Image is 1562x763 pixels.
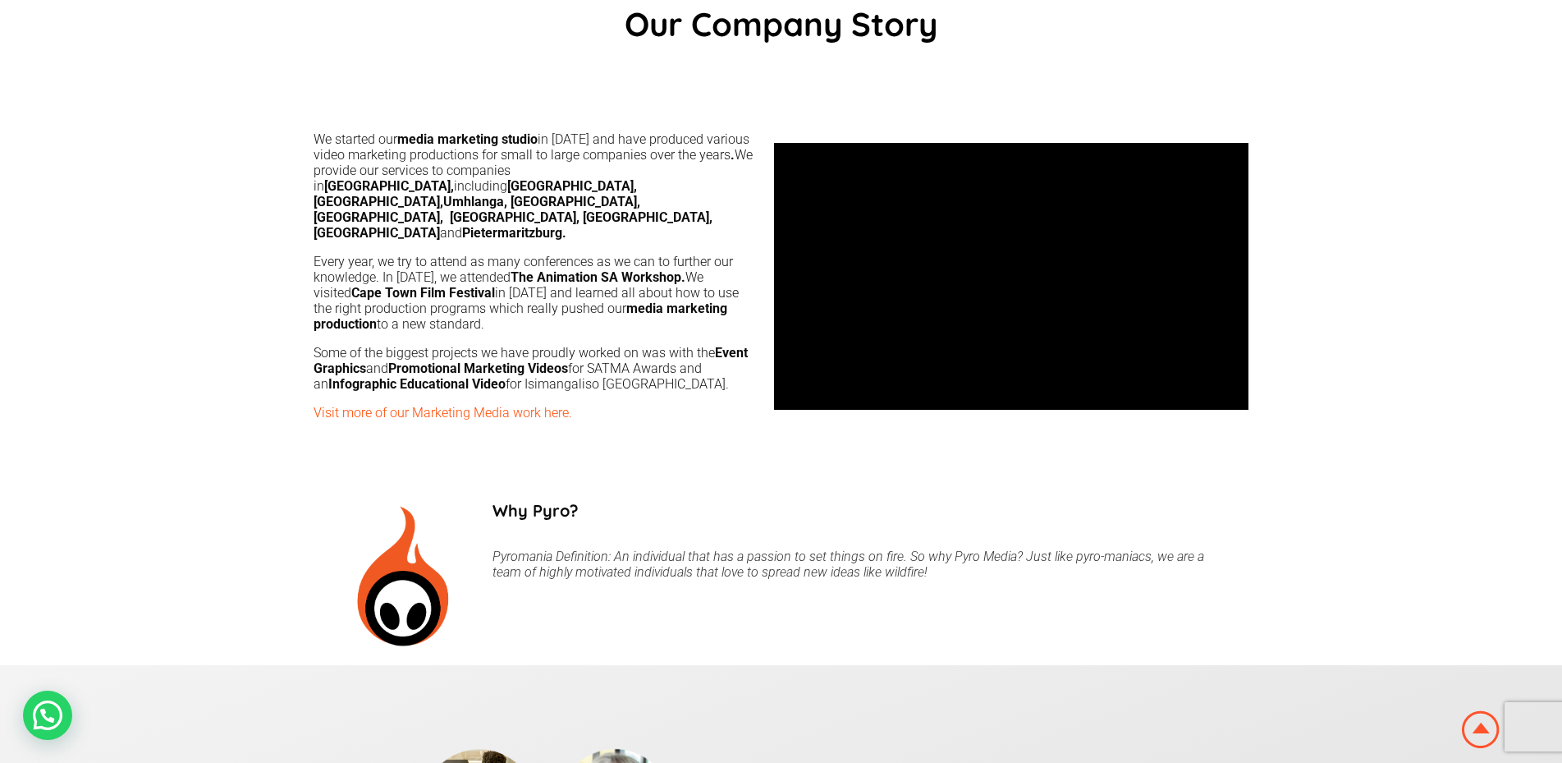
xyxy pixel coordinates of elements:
img: Animation Studio South Africa [1459,708,1503,752]
strong: Promotional Marketing Videos [388,361,568,376]
p: We started our in [DATE] and have produced various video marketing productions for small to large... [314,131,758,241]
em: Pyromania Definition: An individual that has a passion to set things on fire. So why Pyro Media? ... [492,549,1204,580]
b: [GEOGRAPHIC_DATA], [GEOGRAPHIC_DATA], [314,178,637,209]
b: media marketing production [314,301,727,332]
p: Every year, we try to attend as many conferences as we can to further our knowledge. In [DATE], w... [314,254,758,332]
iframe: Need to increase web traffic and customer conversions? Video marketing is the way of the future! [774,143,1248,410]
strong: [GEOGRAPHIC_DATA], [324,178,454,194]
strong: Pietermaritzburg. [462,225,566,241]
strong: The Animation SA Workshop. [511,269,685,285]
img: pyro media animation website icon [330,503,476,649]
strong: media marketing studio [397,131,538,147]
h5: Why Pyro? [492,503,1233,519]
strong: Cape Town Film Festival [351,285,495,301]
strong: . [731,147,735,163]
strong: Event Graphics [314,345,748,376]
p: Some of the biggest projects we have proudly worked on was with the and for SATMA Awards and an f... [314,345,758,392]
strong: Umhlanga, [GEOGRAPHIC_DATA], [GEOGRAPHIC_DATA], [GEOGRAPHIC_DATA], [GEOGRAPHIC_DATA], [GEOGRAPHIC... [314,194,712,241]
b: Infographic Educational Video [328,376,506,392]
a: Visit more of our Marketing Media work here. [314,405,572,421]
